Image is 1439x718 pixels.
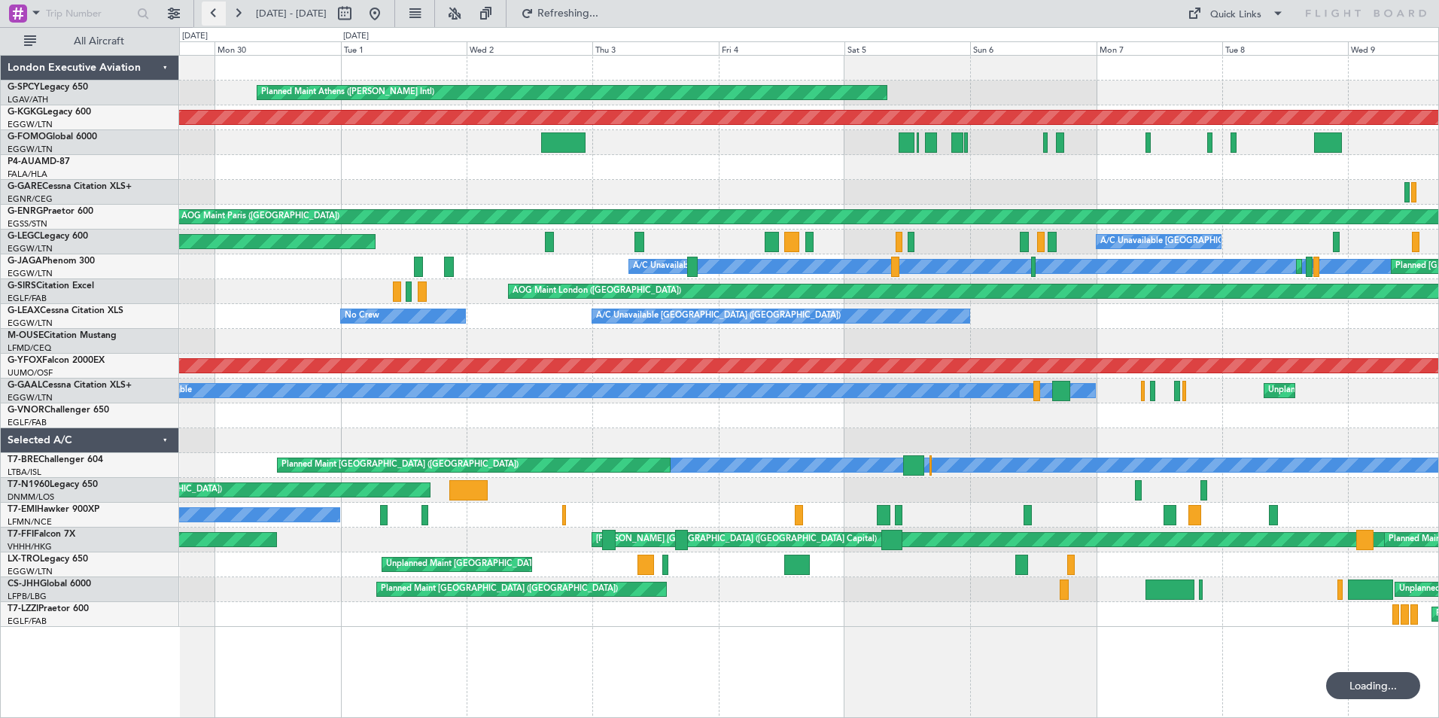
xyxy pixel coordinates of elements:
a: EGLF/FAB [8,417,47,428]
a: G-VNORChallenger 650 [8,406,109,415]
div: Wed 2 [467,41,592,55]
button: Quick Links [1180,2,1291,26]
a: CS-JHHGlobal 6000 [8,580,91,589]
a: G-LEGCLegacy 600 [8,232,88,241]
div: Mon 7 [1097,41,1222,55]
div: Fri 4 [719,41,844,55]
div: Thu 3 [592,41,718,55]
span: [DATE] - [DATE] [256,7,327,20]
div: [PERSON_NAME] [GEOGRAPHIC_DATA] ([GEOGRAPHIC_DATA] Capital) [596,528,877,551]
div: No Crew [345,305,379,327]
a: LGAV/ATH [8,94,48,105]
a: T7-N1960Legacy 650 [8,480,98,489]
div: A/C Unavailable [GEOGRAPHIC_DATA] ([GEOGRAPHIC_DATA]) [596,305,841,327]
div: Tue 1 [341,41,467,55]
div: Tue 8 [1222,41,1348,55]
a: G-LEAXCessna Citation XLS [8,306,123,315]
a: T7-EMIHawker 900XP [8,505,99,514]
span: G-YFOX [8,356,42,365]
a: T7-LZZIPraetor 600 [8,604,89,613]
span: G-KGKG [8,108,43,117]
span: G-JAGA [8,257,42,266]
span: G-SPCY [8,83,40,92]
a: EGNR/CEG [8,193,53,205]
span: G-LEGC [8,232,40,241]
a: T7-BREChallenger 604 [8,455,103,464]
div: Sat 5 [844,41,970,55]
a: G-SIRSCitation Excel [8,281,94,291]
a: EGGW/LTN [8,119,53,130]
span: G-SIRS [8,281,36,291]
a: DNMM/LOS [8,491,54,503]
span: G-FOMO [8,132,46,141]
input: Trip Number [46,2,132,25]
a: T7-FFIFalcon 7X [8,530,75,539]
div: Quick Links [1210,8,1261,23]
a: G-GAALCessna Citation XLS+ [8,381,132,390]
div: Unplanned Maint [GEOGRAPHIC_DATA] ([GEOGRAPHIC_DATA]) [386,553,634,576]
a: G-JAGAPhenom 300 [8,257,95,266]
a: EGLF/FAB [8,293,47,304]
span: P4-AUA [8,157,41,166]
a: LFPB/LBG [8,591,47,602]
a: LX-TROLegacy 650 [8,555,88,564]
div: A/C Unavailable [633,255,695,278]
span: All Aircraft [39,36,159,47]
span: G-VNOR [8,406,44,415]
a: M-OUSECitation Mustang [8,331,117,340]
span: Refreshing... [537,8,600,19]
a: LFMD/CEQ [8,342,51,354]
a: VHHH/HKG [8,541,52,552]
a: EGGW/LTN [8,144,53,155]
a: FALA/HLA [8,169,47,180]
a: EGSS/STN [8,218,47,230]
div: Mon 30 [214,41,340,55]
span: T7-BRE [8,455,38,464]
a: G-YFOXFalcon 2000EX [8,356,105,365]
div: AOG Maint Paris ([GEOGRAPHIC_DATA]) [181,205,339,228]
span: G-GARE [8,182,42,191]
div: Loading... [1326,672,1420,699]
a: G-SPCYLegacy 650 [8,83,88,92]
span: T7-EMI [8,505,37,514]
div: Planned Maint [GEOGRAPHIC_DATA] ([GEOGRAPHIC_DATA]) [281,454,519,476]
a: UUMO/OSF [8,367,53,379]
a: EGGW/LTN [8,318,53,329]
span: LX-TRO [8,555,40,564]
div: Sun 6 [970,41,1096,55]
a: LFMN/NCE [8,516,52,528]
div: Planned Maint [GEOGRAPHIC_DATA] ([GEOGRAPHIC_DATA]) [381,578,618,601]
span: T7-LZZI [8,604,38,613]
div: [DATE] [343,30,369,43]
span: G-LEAX [8,306,40,315]
div: [DATE] [182,30,208,43]
a: LTBA/ISL [8,467,41,478]
span: T7-FFI [8,530,34,539]
a: EGGW/LTN [8,243,53,254]
a: G-GARECessna Citation XLS+ [8,182,132,191]
a: EGGW/LTN [8,566,53,577]
span: G-GAAL [8,381,42,390]
div: Planned Maint Athens ([PERSON_NAME] Intl) [261,81,434,104]
a: G-ENRGPraetor 600 [8,207,93,216]
div: A/C Unavailable [GEOGRAPHIC_DATA] ([GEOGRAPHIC_DATA]) [1100,230,1345,253]
button: Refreshing... [514,2,604,26]
span: T7-N1960 [8,480,50,489]
a: EGLF/FAB [8,616,47,627]
span: G-ENRG [8,207,43,216]
a: G-FOMOGlobal 6000 [8,132,97,141]
button: All Aircraft [17,29,163,53]
a: EGGW/LTN [8,268,53,279]
a: G-KGKGLegacy 600 [8,108,91,117]
a: EGGW/LTN [8,392,53,403]
div: AOG Maint London ([GEOGRAPHIC_DATA]) [513,280,681,303]
span: CS-JHH [8,580,40,589]
span: M-OUSE [8,331,44,340]
a: P4-AUAMD-87 [8,157,70,166]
